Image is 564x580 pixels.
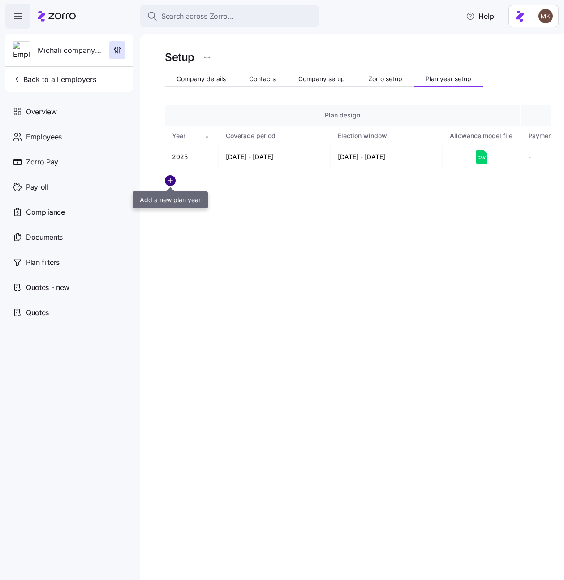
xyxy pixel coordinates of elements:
[5,99,133,124] a: Overview
[5,174,133,199] a: Payroll
[5,149,133,174] a: Zorro Pay
[426,76,471,82] span: Plan year setup
[13,74,96,85] span: Back to all employers
[26,207,65,218] span: Compliance
[9,70,100,88] button: Back to all employers
[165,50,194,64] h1: Setup
[26,282,69,293] span: Quotes - new
[450,131,512,141] div: Allowance model file
[298,76,345,82] span: Company setup
[331,146,443,168] td: [DATE] - [DATE]
[26,131,62,143] span: Employees
[165,146,219,168] td: 2025
[172,110,512,120] div: Plan design
[172,131,202,141] div: Year
[38,45,102,56] span: Michali company class automations
[5,225,133,250] a: Documents
[5,124,133,149] a: Employees
[5,300,133,325] a: Quotes
[161,11,234,22] span: Search across Zorro...
[165,175,176,186] svg: add icon
[13,42,30,60] img: Employer logo
[26,182,48,193] span: Payroll
[219,146,331,168] td: [DATE] - [DATE]
[538,9,553,23] img: 5ab780eebedb11a070f00e4a129a1a32
[204,133,210,139] div: Sorted descending
[177,76,226,82] span: Company details
[226,131,322,141] div: Coverage period
[26,232,63,243] span: Documents
[26,257,60,268] span: Plan filters
[5,275,133,300] a: Quotes - new
[165,126,219,146] th: YearSorted descending
[5,199,133,225] a: Compliance
[249,76,276,82] span: Contacts
[338,131,434,141] div: Election window
[26,106,56,117] span: Overview
[368,76,402,82] span: Zorro setup
[26,307,49,318] span: Quotes
[466,11,494,22] span: Help
[5,250,133,275] a: Plan filters
[26,156,58,168] span: Zorro Pay
[140,5,319,27] button: Search across Zorro...
[459,7,501,25] button: Help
